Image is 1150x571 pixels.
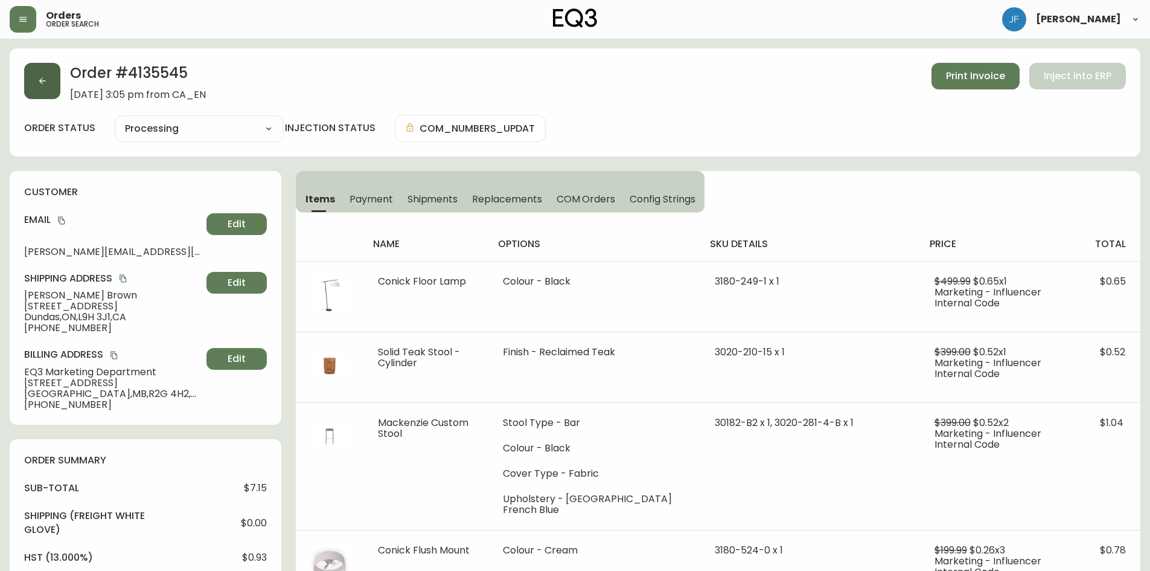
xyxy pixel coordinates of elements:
[934,274,971,288] span: $499.99
[24,389,202,399] span: [GEOGRAPHIC_DATA] , MB , R2G 4H2 , CA
[305,193,335,205] span: Items
[1100,345,1125,359] span: $0.52
[70,89,206,100] span: [DATE] 3:05 pm from CA_EN
[206,213,267,235] button: Edit
[973,345,1006,359] span: $0.52 x 1
[24,454,267,467] h4: order summary
[24,290,202,301] span: [PERSON_NAME] Brown
[378,416,468,440] span: Mackenzie Custom Stool
[715,345,785,359] span: 3020-210-15 x 1
[56,215,68,227] button: copy
[378,543,470,557] span: Conick Flush Mount
[973,274,1007,288] span: $0.65 x 1
[244,483,267,494] span: $7.15
[24,482,79,495] h4: sub-total
[228,218,246,231] span: Edit
[503,468,685,479] li: Cover Type - Fabric
[503,443,685,454] li: Colour - Black
[310,276,349,315] img: 80c83892-1a55-4cc0-9aaf-56dfee75aa5a.jpg
[108,349,120,361] button: copy
[503,418,685,428] li: Stool Type - Bar
[24,301,202,312] span: [STREET_ADDRESS]
[503,545,685,556] li: Colour - Cream
[503,347,685,358] li: Finish - Reclaimed Teak
[1002,7,1026,31] img: 2ce403413fd753860a9e183c86f326ef
[1100,274,1126,288] span: $0.65
[228,276,246,289] span: Edit
[378,274,466,288] span: Conick Floor Lamp
[350,193,393,205] span: Payment
[46,11,81,21] span: Orders
[228,352,246,366] span: Edit
[206,348,267,370] button: Edit
[715,416,854,430] span: 30182-B2 x 1, 3020-281-4-B x 1
[24,312,202,323] span: Dundas , ON , L9H 3J1 , CA
[715,543,783,557] span: 3180-524-0 x 1
[24,213,202,227] h4: Email
[630,193,695,205] span: Config Strings
[973,416,1009,430] span: $0.52 x 2
[373,237,479,251] h4: name
[24,399,202,410] span: [PHONE_NUMBER]
[24,323,202,334] span: [PHONE_NUMBER]
[24,551,93,564] h4: hst (13.000%)
[934,345,971,359] span: $399.00
[24,121,95,135] label: order status
[24,185,267,199] h4: customer
[934,356,1041,381] span: Marketing - Influencer Internal Code
[498,237,690,251] h4: options
[1095,237,1131,251] h4: total
[946,69,1005,83] span: Print Invoice
[553,8,598,28] img: logo
[46,21,99,28] h5: order search
[934,285,1041,310] span: Marketing - Influencer Internal Code
[934,427,1041,451] span: Marketing - Influencer Internal Code
[931,63,1020,89] button: Print Invoice
[24,247,202,257] span: [PERSON_NAME][EMAIL_ADDRESS][DOMAIN_NAME]
[1036,15,1121,24] span: [PERSON_NAME]
[1100,543,1126,557] span: $0.78
[24,272,202,285] h4: Shipping Address
[710,237,910,251] h4: sku details
[24,367,202,378] span: EQ3 Marketing Department
[310,347,349,386] img: 3020-207-15-400-1-ckj1l84dy3rq701744ssypr6b.jpg
[1100,416,1123,430] span: $1.04
[407,193,458,205] span: Shipments
[70,63,206,89] h2: Order # 4135545
[472,193,541,205] span: Replacements
[503,494,685,515] li: Upholstery - [GEOGRAPHIC_DATA] French Blue
[715,274,779,288] span: 3180-249-1 x 1
[930,237,1076,251] h4: price
[934,543,967,557] span: $199.99
[24,509,146,537] h4: Shipping ( Freight White Glove )
[934,416,971,430] span: $399.00
[378,345,460,370] span: Solid Teak Stool - Cylinder
[24,378,202,389] span: [STREET_ADDRESS]
[24,348,202,361] h4: Billing Address
[285,121,375,135] h4: injection status
[241,518,267,529] span: $0.00
[557,193,616,205] span: COM Orders
[503,276,685,287] li: Colour - Black
[310,418,349,456] img: 30182-B2-400-1-cm0bop7kb0wxg0182yj7ckq6v.jpg
[117,273,129,285] button: copy
[206,272,267,294] button: Edit
[242,552,267,563] span: $0.93
[970,543,1005,557] span: $0.26 x 3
